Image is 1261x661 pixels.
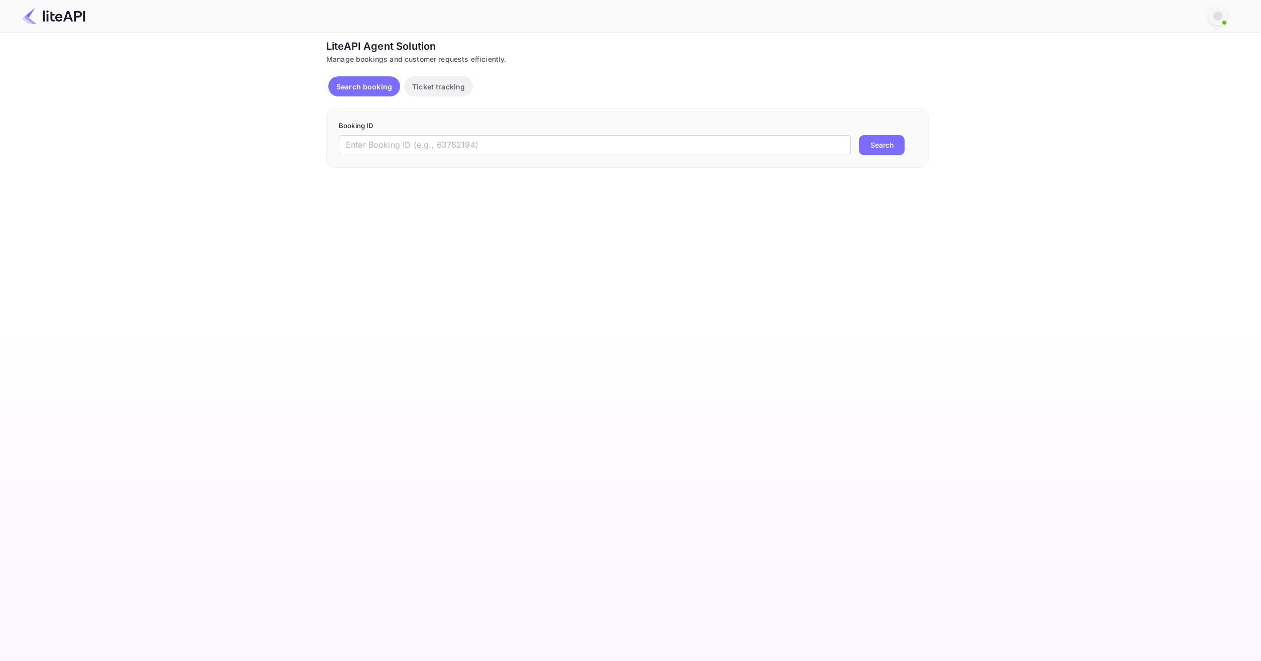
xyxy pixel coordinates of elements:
p: Search booking [336,81,392,92]
div: Manage bookings and customer requests efficiently. [326,54,929,64]
p: Booking ID [339,121,916,131]
input: Enter Booking ID (e.g., 63782194) [339,135,851,155]
img: LiteAPI Logo [22,8,85,24]
button: Search [859,135,905,155]
div: LiteAPI Agent Solution [326,39,929,54]
p: Ticket tracking [412,81,465,92]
